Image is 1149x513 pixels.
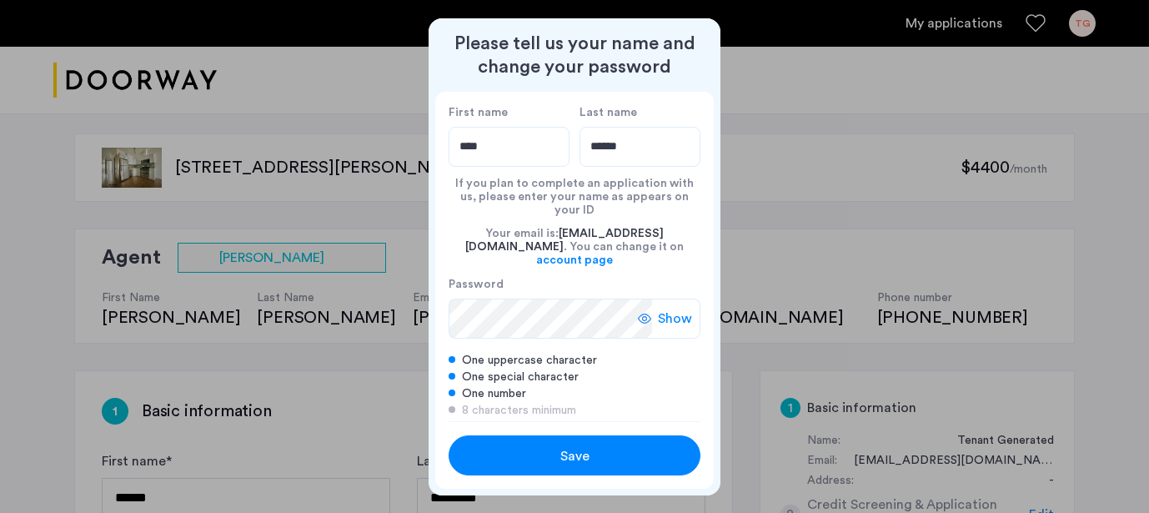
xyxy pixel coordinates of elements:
[536,254,613,267] a: account page
[449,385,700,402] div: One number
[580,105,700,120] label: Last name
[449,167,700,217] div: If you plan to complete an application with us, please enter your name as appears on your ID
[560,446,590,466] span: Save
[465,228,664,253] span: [EMAIL_ADDRESS][DOMAIN_NAME]
[435,32,714,78] h2: Please tell us your name and change your password
[449,105,569,120] label: First name
[449,217,700,277] div: Your email is: . You can change it on
[449,402,700,419] div: 8 characters minimum
[658,309,692,329] span: Show
[449,369,700,385] div: One special character
[449,435,700,475] button: button
[449,352,700,369] div: One uppercase character
[449,277,652,292] label: Password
